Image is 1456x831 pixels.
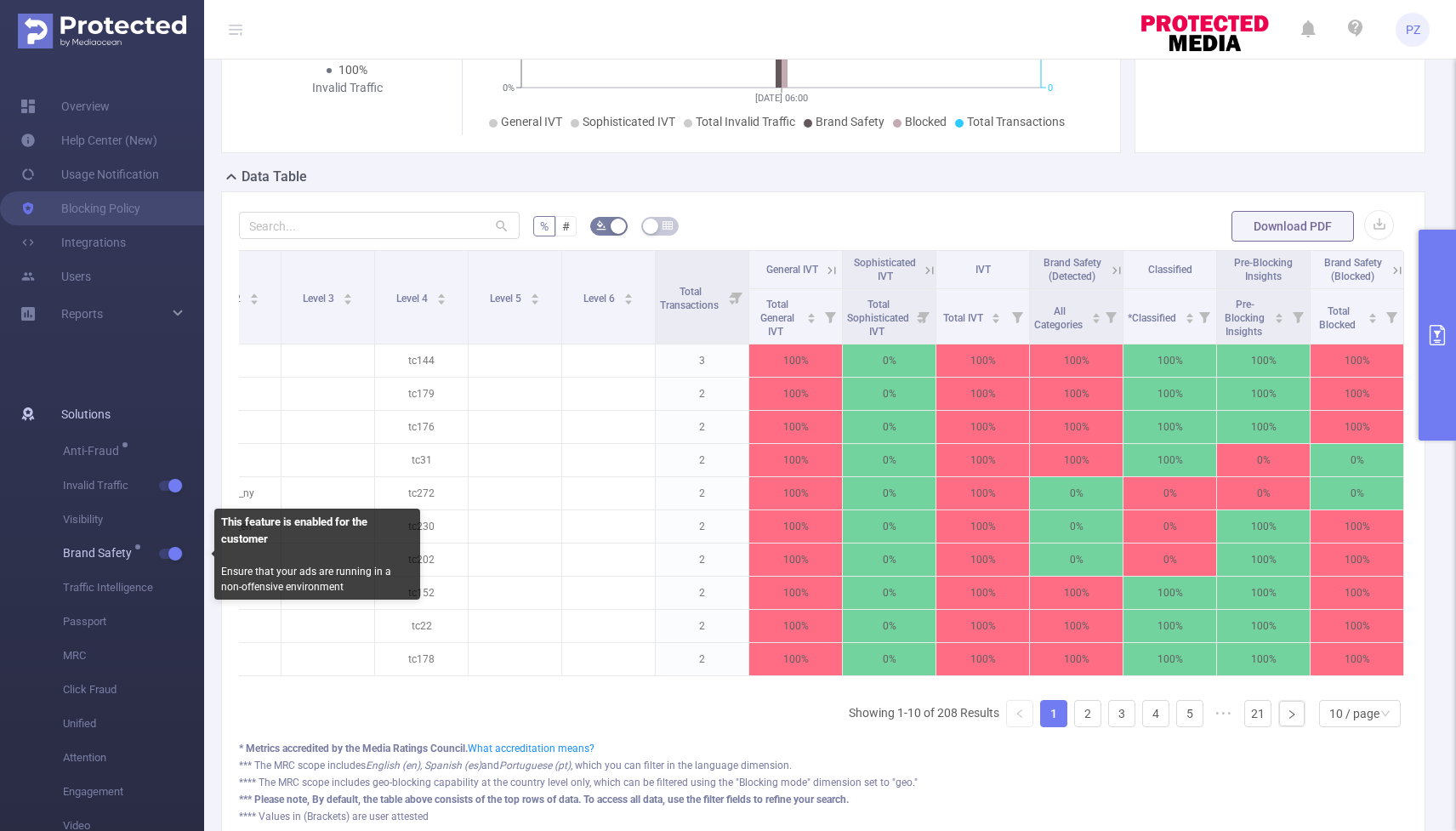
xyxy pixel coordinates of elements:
[975,264,991,276] span: IVT
[375,444,468,476] p: tc31
[1287,709,1297,720] i: icon: right
[807,310,816,316] i: icon: caret-up
[1311,610,1403,642] p: 100%
[1123,510,1216,543] p: 0%
[1286,289,1310,344] i: Filter menu
[749,577,842,609] p: 100%
[1075,701,1101,726] a: 2
[1123,577,1216,609] p: 100%
[656,344,748,377] p: 3
[61,397,111,431] span: Solutions
[749,378,842,410] p: 100%
[1030,411,1123,443] p: 100%
[1185,316,1194,322] i: icon: caret-down
[1217,610,1310,642] p: 100%
[656,378,748,410] p: 2
[20,157,159,191] a: Usage Notification
[1030,510,1123,543] p: 0%
[221,515,367,545] b: This feature is enabled for the customer
[1311,510,1403,543] p: 100%
[63,741,204,775] span: Attention
[1040,700,1067,727] li: 1
[1030,577,1123,609] p: 100%
[249,298,259,303] i: icon: caret-down
[1015,709,1025,719] i: icon: left
[936,510,1029,543] p: 100%
[749,643,842,675] p: 100%
[63,571,204,605] span: Traffic Intelligence
[20,259,91,293] a: Users
[1368,310,1378,316] i: icon: caret-up
[63,469,204,503] span: Invalid Traffic
[843,643,936,675] p: 0%
[656,477,748,509] p: 2
[1030,477,1123,509] p: 0%
[843,411,936,443] p: 0%
[63,673,204,707] span: Click Fraud
[656,577,748,609] p: 2
[242,167,307,187] h2: Data Table
[1311,378,1403,410] p: 100%
[1128,312,1179,324] span: *Classified
[1148,264,1192,276] span: Classified
[1244,700,1271,727] li: 21
[1143,701,1169,726] a: 4
[1030,344,1123,377] p: 100%
[63,547,138,559] span: Brand Safety
[1176,700,1203,727] li: 5
[501,115,562,128] span: General IVT
[239,212,520,239] input: Search...
[239,775,1408,790] div: **** The MRC scope includes geo-blocking capability at the country level only, which can be filte...
[1278,700,1305,727] li: Next Page
[656,610,748,642] p: 2
[297,79,398,97] div: Invalid Traffic
[1217,344,1310,377] p: 100%
[343,291,353,301] div: Sort
[303,293,337,305] span: Level 3
[843,444,936,476] p: 0%
[530,291,539,296] i: icon: caret-up
[843,378,936,410] p: 0%
[696,115,795,128] span: Total Invalid Traffic
[806,310,816,321] div: Sort
[249,291,259,296] i: icon: caret-up
[1274,310,1284,321] div: Sort
[912,289,936,344] i: Filter menu
[749,510,842,543] p: 100%
[63,605,204,639] span: Passport
[936,643,1029,675] p: 100%
[843,477,936,509] p: 0%
[375,510,468,543] p: tc230
[1123,610,1216,642] p: 100%
[1311,444,1403,476] p: 0%
[1034,305,1085,331] span: All Categories
[1217,411,1310,443] p: 100%
[1379,289,1403,344] i: Filter menu
[1030,610,1123,642] p: 100%
[663,220,673,231] i: icon: table
[63,445,125,457] span: Anti-Fraud
[61,297,103,331] a: Reports
[530,291,540,301] div: Sort
[1245,701,1271,726] a: 21
[656,643,748,675] p: 2
[1311,411,1403,443] p: 100%
[20,123,157,157] a: Help Center (New)
[499,760,571,771] i: Portuguese (pt)
[992,316,1001,322] i: icon: caret-down
[20,191,140,225] a: Blocking Policy
[583,115,675,128] span: Sophisticated IVT
[991,310,1001,321] div: Sort
[1185,310,1195,321] div: Sort
[1311,477,1403,509] p: 0%
[1406,13,1420,47] span: PZ
[749,610,842,642] p: 100%
[1030,378,1123,410] p: 100%
[818,289,842,344] i: Filter menu
[623,298,633,303] i: icon: caret-down
[396,293,430,305] span: Level 4
[1329,701,1379,726] div: 10 / page
[1030,444,1123,476] p: 100%
[936,378,1029,410] p: 100%
[1048,83,1053,94] tspan: 0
